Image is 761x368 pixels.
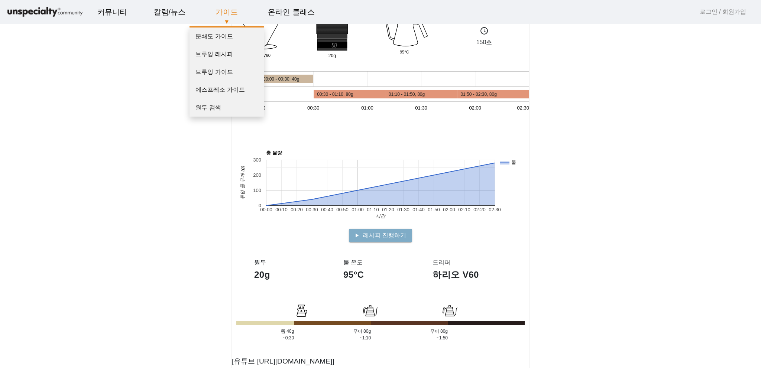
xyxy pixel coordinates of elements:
mat-icon: schedule [480,26,489,35]
a: 브루잉 레시피 [190,45,264,63]
text: 0 [259,203,261,208]
text: 02:30 [517,105,529,111]
text: 01:10 - 01:50, 80g [389,92,425,97]
span: 설정 [115,247,124,253]
a: 온라인 클래스 [262,2,321,22]
text: 01:10 [367,207,379,212]
text: 100 [253,188,261,193]
svg: A chart. [232,71,529,146]
img: bloom [363,303,378,318]
a: 칼럼/뉴스 [148,2,192,22]
text: 00:30 [307,105,320,111]
text: 투입 물 무게 (g) [240,166,245,200]
text: 02:20 [473,207,486,212]
h1: 하리오 V60 [433,269,507,280]
span: 홈 [23,247,28,253]
text: 00:30 [306,207,318,212]
text: 300 [253,157,261,163]
text: 02:10 [458,207,470,212]
p: 푸어 80g [294,328,371,335]
text: 02:00 [469,105,482,111]
p: 푸어 80g [371,328,448,335]
p: [유튜브 [URL][DOMAIN_NAME]] [232,356,529,367]
a: 로그인 / 회원가입 [700,7,746,16]
button: 레시피 진행하기 [349,229,412,242]
text: 01:00 [352,207,364,212]
svg: A chart. [232,146,529,220]
h3: 원두 [254,259,328,266]
text: 00:40 [321,207,333,212]
tspan: 하리오 V60 [250,53,271,58]
img: bloom [294,303,309,318]
text: 00:30 - 01:10, 80g [317,92,353,97]
text: 01:00 [361,105,373,111]
h3: 물 온도 [343,259,418,266]
text: 물 [511,159,516,165]
h3: 드리퍼 [433,259,507,266]
text: 01:50 - 02:30, 80g [460,92,496,97]
text: 00:00 [253,105,266,111]
text: 01:30 [397,207,409,212]
text: 01:20 [382,207,394,212]
img: bloom [443,303,457,318]
a: 설정 [96,235,143,254]
h1: 20g [254,269,328,280]
p: 뜸 40g [236,328,294,335]
a: 브루잉 가이드 [190,63,264,81]
text: 01:30 [415,105,427,111]
a: 에스프레소 가이드 [190,81,264,99]
p: 150초 [453,38,516,47]
a: 대화 [49,235,96,254]
a: 홈 [2,235,49,254]
text: 00:00 - 00:30, 40g [263,76,299,82]
text: 00:20 [291,207,303,212]
text: 총 물량 [266,150,282,156]
span: 대화 [68,247,77,253]
text: 01:40 [412,207,425,212]
text: 02:30 [489,207,501,212]
p: ~1:10 [294,335,371,341]
text: 200 [253,172,261,178]
img: logo [6,6,84,19]
text: 00:10 [275,207,288,212]
a: 원두 검색 [190,99,264,117]
text: 00:00 [260,207,272,212]
text: 01:50 [428,207,440,212]
text: 시간 [376,213,386,219]
tspan: 20g [328,53,336,58]
p: ~1:50 [371,335,448,341]
a: 분쇄도 가이드 [190,27,264,45]
h1: 95°C [343,269,418,280]
text: 02:00 [443,207,455,212]
a: 커뮤니티 [91,2,133,22]
p: ▼ [199,17,255,26]
text: 00:50 [336,207,349,212]
a: 가이드 [210,2,244,22]
p: ~0:30 [236,335,294,341]
span: 레시피 진행하기 [363,231,406,240]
